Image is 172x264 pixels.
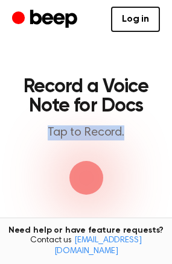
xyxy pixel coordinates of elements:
[22,125,150,140] p: Tap to Record.
[12,8,80,31] a: Beep
[68,160,104,196] img: Beep Logo
[22,77,150,116] h1: Record a Voice Note for Docs
[7,236,165,257] span: Contact us
[111,7,160,32] a: Log in
[54,236,142,256] a: [EMAIL_ADDRESS][DOMAIN_NAME]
